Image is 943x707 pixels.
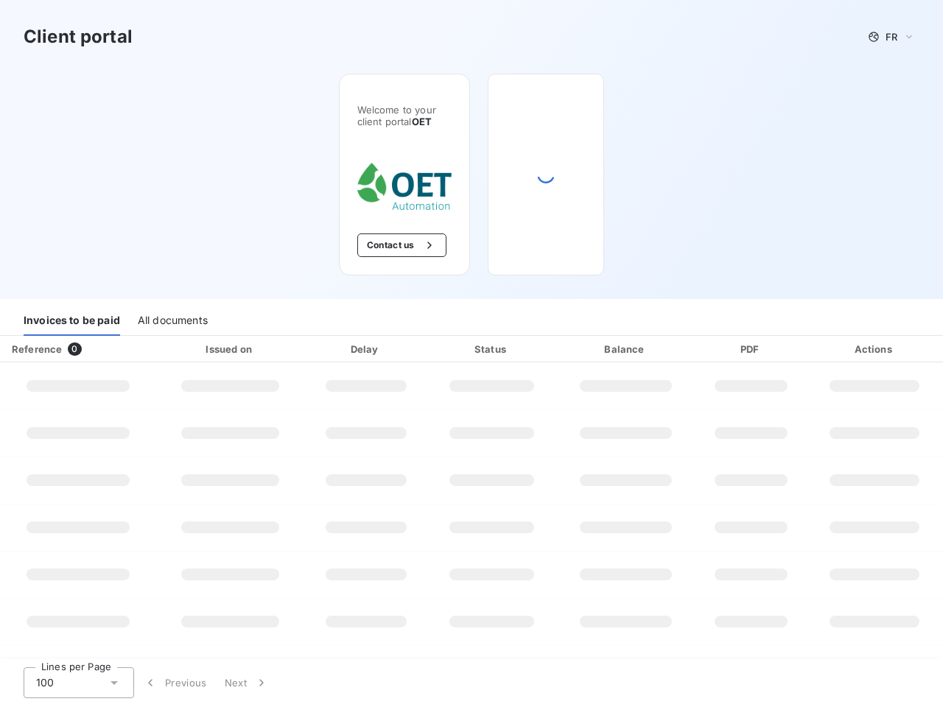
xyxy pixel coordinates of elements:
div: Issued on [159,342,301,356]
div: All documents [138,305,208,336]
div: Balance [559,342,693,356]
img: Company logo [357,163,452,210]
div: PDF [698,342,803,356]
span: Welcome to your client portal [357,104,452,127]
button: Next [216,667,278,698]
button: Contact us [357,233,446,257]
button: Previous [134,667,216,698]
div: Reference [12,343,62,355]
span: 100 [36,675,54,690]
span: 0 [68,342,81,356]
div: Status [430,342,553,356]
div: Actions [809,342,940,356]
h3: Client portal [24,24,133,50]
div: Delay [307,342,424,356]
span: FR [886,31,897,43]
div: Invoices to be paid [24,305,120,336]
span: OET [412,116,432,127]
